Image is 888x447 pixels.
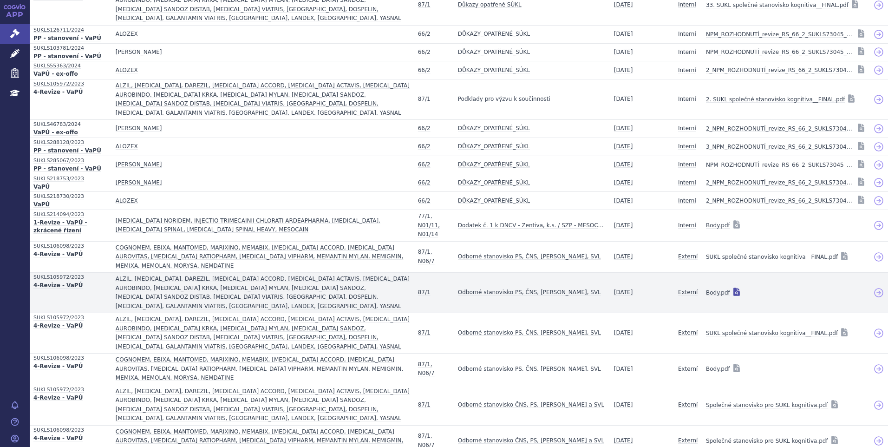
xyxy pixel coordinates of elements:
strong: DŮKAZY_OPATŘENÉ_SÚKL [458,124,530,133]
span: 66/2 [418,161,431,168]
a: [PERSON_NAME] [116,177,162,190]
a: PP - stanovení - VaPÚ [33,147,108,156]
strong: Odborné stanovisko PS, ČNS, [PERSON_NAME], SVL [458,288,601,297]
a: 66/2 [418,195,431,208]
a: [DATE] [614,177,633,190]
span: ALZIL, ARICEPT, DAREZIL, DONEPEZIL ACCORD, DONEPEZIL ACTAVIS, DONEPEZIL AUROBINDO, DONEPEZIL KRKA... [116,82,410,116]
a: Odborné stanovisko PS, ČNS, [PERSON_NAME], SVL [458,286,601,299]
span: [DATE] [614,161,633,168]
a: Body.pdf [706,362,730,375]
a: VaPÚ [33,183,108,192]
span: SUKLS105972/2023 [33,79,108,88]
a: Interní [678,195,696,208]
span: SUKLS288128/2023 [33,138,108,147]
span: [DATE] [614,31,633,37]
span: [DATE] [614,96,633,102]
a: SUKLS46783/2024 [33,120,108,129]
span: SUKLS126711/2024 [33,26,108,34]
span: Interní [678,31,696,37]
span: Interní [678,67,696,73]
span: SUKLS55363/2024 [33,61,108,70]
a: Interní [678,28,696,41]
a: 2_NPM_ROZHODNUTÍ_revize_RS_66_2_SUKLS73045_2016.pdf [706,176,855,189]
a: PP - stanovení - VaPÚ [33,53,108,61]
strong: Odborné stanovisko PS, ČNS, [PERSON_NAME], SVL [458,365,601,374]
a: Interní [678,219,696,232]
a: 87/1, N06/7 [418,246,451,268]
a: ALOZEX [116,64,138,77]
strong: Odborné stanovisko ČNS, PS, [PERSON_NAME] a SVL [458,401,604,410]
a: Interní [678,64,696,77]
a: ALOZEX [116,195,138,208]
a: 3_NPM_ROZHODNUTÍ_revize_RS_66_2_SUKLS73045_2016.pdf [706,140,855,153]
span: 87/1 [418,401,431,408]
span: Interní [678,125,696,131]
span: SUKLS105972/2023 [33,385,108,394]
span: 66/2 [418,179,431,186]
strong: PP - stanovení - VaPÚ [33,34,108,43]
strong: Odborné stanovisko ČNS, PS, [PERSON_NAME] a SVL [458,436,604,446]
a: [DATE] [614,46,633,59]
a: [DATE] [614,363,633,376]
a: 87/1, N06/7 [418,358,451,380]
a: [DATE] [614,195,633,208]
strong: Důkazy opatřené SÚKL [458,0,522,10]
strong: Dodatek č. 1 k DNCV - Zentiva, k.s. / SZP - MESOCAIN INJ [458,221,607,230]
a: Externí [678,327,698,340]
a: 87/1 [418,93,431,106]
a: Interní [678,177,696,190]
a: Body.pdf [706,219,730,232]
a: 66/2 [418,177,431,190]
span: [DATE] [614,179,633,186]
a: NPM_ROZHODNUTÍ_revize_RS_66_2_SUKLS73045_2016.pdf [706,158,855,171]
a: [DATE] [614,93,633,106]
a: Odborné stanovisko PS, ČNS, [PERSON_NAME], SVL [458,327,601,340]
a: [DATE] [614,28,633,41]
a: 87/1 [418,286,431,299]
a: [PERSON_NAME] [116,46,162,59]
a: 4-Revize - VaPÚ [33,434,108,443]
span: 87/1, N06/7 [418,361,435,377]
strong: DŮKAZY_OPATŘENÉ_SÚKL [458,48,530,57]
strong: DŮKAZY_OPATŘENÉ_SÚKL [458,30,530,39]
span: 66/2 [418,31,431,37]
a: Dodatek č. 1 k DNCV - Zentiva, k.s. / SZP - MESOCAIN INJ [458,219,607,232]
a: SUKLS106098/2023 [33,426,108,434]
strong: 1-Revize - VaPÚ - zkrácené řízení [33,219,108,236]
a: SUKLS105972/2023 [33,313,108,322]
a: DŮKAZY_OPATŘENÉ_SÚKL [458,64,530,77]
span: 87/1, N06/7 [418,249,435,264]
span: [DATE] [614,67,633,73]
strong: DŮKAZY_OPATŘENÉ_SÚKL [458,142,530,151]
a: NPM_ROZHODNUTÍ_revize_RS_66_2_SUKLS73045_2016.pdf [706,46,855,59]
span: 87/1 [418,96,431,102]
span: Externí [678,253,698,260]
a: 4-Revize - VaPÚ [33,250,108,259]
a: Interní [678,158,696,171]
strong: DŮKAZY_OPATŘENÉ_SÚKL [458,197,530,206]
span: [DATE] [614,329,633,336]
span: 66/2 [418,143,431,150]
span: 77/1, N01/11, N01/14 [418,213,440,237]
a: [MEDICAL_DATA] NORIDEM, INJECTIO TRIMECAINII CHLORATI ARDEAPHARMA, [MEDICAL_DATA], [MEDICAL_DATA]... [116,215,411,237]
a: 4-Revize - VaPÚ [33,362,108,371]
span: BUPIVACAINE NORIDEM, INJECTIO TRIMECAINII CHLORATI ARDEAPHARMA, MARCAINE, MARCAINE SPINAL, MARCAI... [116,217,380,233]
span: ALOZEX [116,197,138,204]
a: Interní [678,46,696,59]
span: [DATE] [614,289,633,296]
a: SUKL společné stanovisko kognitiva__FINAL.pdf [706,250,838,263]
span: Interní [678,222,696,229]
span: [DATE] [614,437,633,444]
a: SUKLS103781/2024 [33,44,108,53]
a: 66/2 [418,158,431,171]
a: VaPÚ [33,201,108,210]
a: SUKLS106098/2023 [33,242,108,250]
span: SUKLS285067/2023 [33,156,108,165]
a: Externí [678,363,698,376]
